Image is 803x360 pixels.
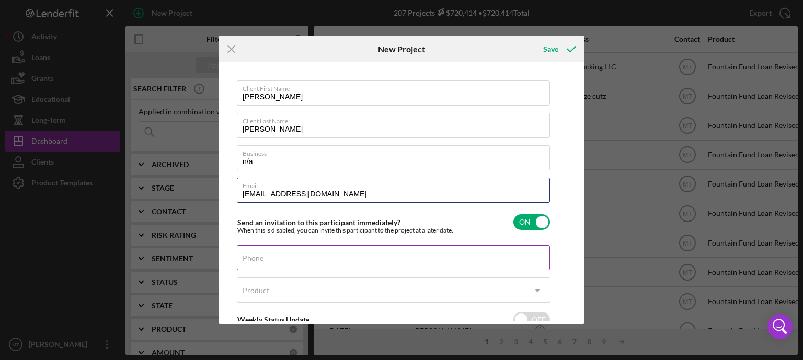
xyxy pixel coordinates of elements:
[243,286,269,295] div: Product
[543,39,558,60] div: Save
[378,44,425,54] h6: New Project
[243,254,263,262] label: Phone
[243,146,550,157] label: Business
[237,227,453,234] div: When this is disabled, you can invite this participant to the project at a later date.
[243,113,550,125] label: Client Last Name
[243,81,550,92] label: Client First Name
[243,178,550,190] label: Email
[237,315,309,324] label: Weekly Status Update
[237,218,400,227] label: Send an invitation to this participant immediately?
[533,39,584,60] button: Save
[767,314,793,339] div: Open Intercom Messenger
